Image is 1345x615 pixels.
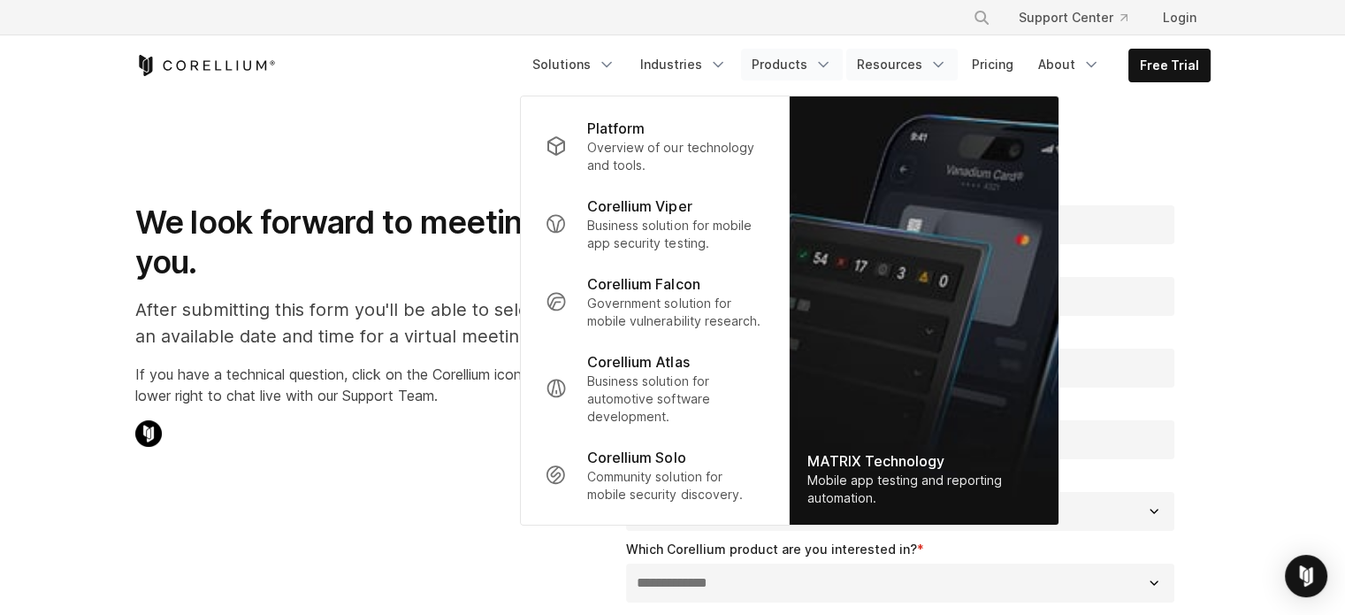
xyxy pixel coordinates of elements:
[135,55,276,76] a: Corellium Home
[1005,2,1142,34] a: Support Center
[806,472,1040,507] div: Mobile app testing and reporting automation.
[1129,50,1210,81] a: Free Trial
[1028,49,1111,81] a: About
[531,263,777,341] a: Corellium Falcon Government solution for mobile vulnerability research.
[587,273,699,295] p: Corellium Falcon
[531,436,777,514] a: Corellium Solo Community solution for mobile security discovery.
[587,351,689,373] p: Corellium Atlas
[966,2,997,34] button: Search
[135,296,562,350] p: After submitting this form you'll be able to select an available date and time for a virtual meet...
[531,341,777,436] a: Corellium Atlas Business solution for automotive software development.
[1149,2,1211,34] a: Login
[961,49,1024,81] a: Pricing
[587,118,645,139] p: Platform
[789,96,1058,525] a: MATRIX Technology Mobile app testing and reporting automation.
[806,450,1040,472] div: MATRIX Technology
[531,107,777,185] a: Platform Overview of our technology and tools.
[951,2,1211,34] div: Navigation Menu
[587,217,763,252] p: Business solution for mobile app security testing.
[135,364,562,406] p: If you have a technical question, click on the Corellium icon in the lower right to chat live wit...
[522,49,1211,82] div: Navigation Menu
[587,196,692,217] p: Corellium Viper
[135,203,562,282] h1: We look forward to meeting you.
[789,96,1058,525] img: Matrix_WebNav_1x
[522,49,626,81] a: Solutions
[531,185,777,263] a: Corellium Viper Business solution for mobile app security testing.
[630,49,737,81] a: Industries
[587,468,763,504] p: Community solution for mobile security discovery.
[587,447,685,468] p: Corellium Solo
[741,49,843,81] a: Products
[587,139,763,174] p: Overview of our technology and tools.
[1285,555,1327,597] div: Open Intercom Messenger
[587,373,763,426] p: Business solution for automotive software development.
[135,420,162,447] img: Corellium Chat Icon
[846,49,958,81] a: Resources
[587,295,763,330] p: Government solution for mobile vulnerability research.
[626,542,917,557] span: Which Corellium product are you interested in?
